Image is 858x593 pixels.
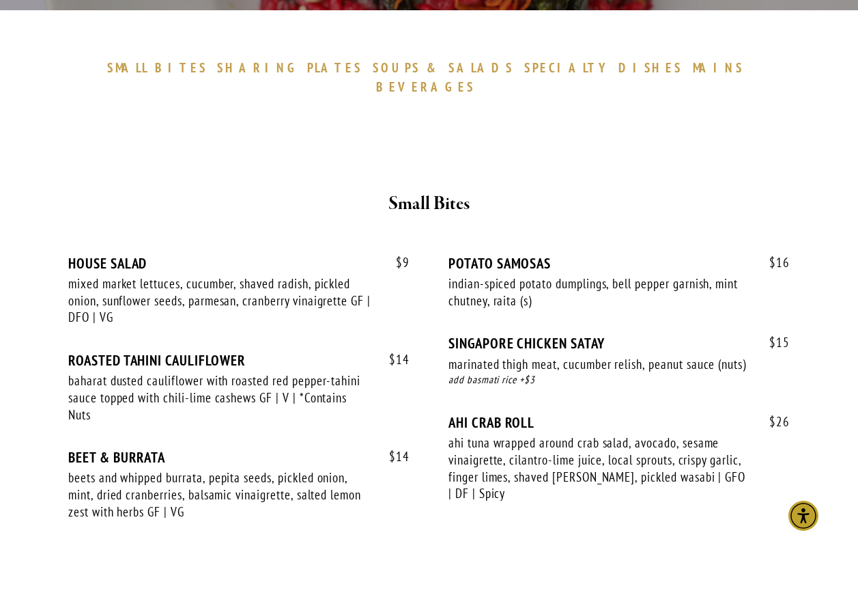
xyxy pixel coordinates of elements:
span: $ [389,448,396,465]
span: 14 [375,449,410,465]
div: POTATO SAMOSAS [448,255,790,272]
div: baharat dusted cauliflower with roasted red pepper-tahini sauce topped with chili-lime cashews GF... [68,372,371,423]
span: $ [389,351,396,368]
span: 26 [756,414,790,430]
span: SPECIALTY [524,59,612,76]
span: 9 [382,255,410,271]
span: BEVERAGES [376,79,476,95]
div: SINGAPORE CHICKEN SATAY [448,335,790,352]
div: add basmati rice +$3 [448,372,790,388]
span: DISHES [618,59,683,76]
div: ROASTED TAHINI CAULIFLOWER [68,352,410,369]
span: 15 [756,335,790,350]
span: SHARING [217,59,300,76]
span: SOUPS [373,59,420,76]
span: PLATES [307,59,362,76]
a: SOUPS&SALADS [373,59,521,76]
div: BEET & BURRATA [68,449,410,466]
a: BEVERAGES [376,79,483,95]
span: MAINS [693,59,744,76]
div: Accessibility Menu [788,501,818,531]
div: mixed market lettuces, cucumber, shaved radish, pickled onion, sunflower seeds, parmesan, cranber... [68,275,371,326]
span: $ [769,334,776,350]
div: marinated thigh meat, cucumber relish, peanut sauce (nuts) [448,356,751,373]
strong: Small Bites [388,192,470,216]
span: 16 [756,255,790,271]
span: $ [769,413,776,430]
span: 14 [375,352,410,368]
span: SMALL [107,59,148,76]
div: HOUSE SALAD [68,255,410,272]
div: beets and whipped burrata, pepita seeds, pickled onion, mint, dried cranberries, balsamic vinaigr... [68,469,371,520]
span: $ [769,254,776,271]
a: MAINS [693,59,751,76]
span: $ [396,254,403,271]
span: & [427,59,442,76]
a: SMALLBITES [107,59,214,76]
a: SHARINGPLATES [217,59,369,76]
span: SALADS [448,59,514,76]
div: indian-spiced potato dumplings, bell pepper garnish, mint chutney, raita (s) [448,275,751,309]
span: BITES [155,59,208,76]
div: ahi tuna wrapped around crab salad, avocado, sesame vinaigrette, cilantro-lime juice, local sprou... [448,435,751,502]
a: SPECIALTYDISHES [524,59,689,76]
div: AHI CRAB ROLL [448,414,790,431]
